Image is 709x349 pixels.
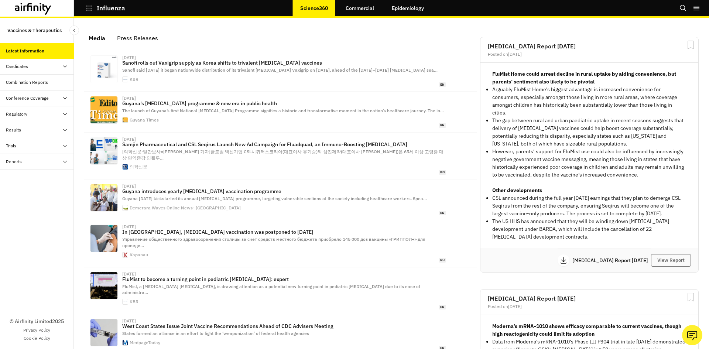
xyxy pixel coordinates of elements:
img: snslogo_20221202115004.jpg [123,299,128,304]
button: Close Sidebar [69,25,79,35]
a: [DATE]FluMist to become a turning point in pediatric [MEDICAL_DATA]: expertFluMist, a [MEDICAL_DA... [84,267,477,314]
svg: Bookmark Report [686,292,695,302]
img: 62eb9ecb05055432138436.jpg [90,225,117,252]
div: Posted on [DATE] [488,52,691,57]
button: Search [679,2,687,14]
div: Guyana Times [130,118,159,122]
div: Media [89,32,105,44]
p: Guyana introduces yearly [MEDICAL_DATA] vaccination programme [122,188,446,194]
span: en [439,305,446,309]
p: [MEDICAL_DATA] Report [DATE] [572,258,651,263]
div: Караван [130,253,148,257]
p: However, parents’ support for FluMist use could also be influenced by increasingly negative gover... [492,148,686,179]
p: Sanofi rolls out Vaxigrip supply as Korea shifts to trivalent [MEDICAL_DATA] vaccines [122,60,446,66]
p: Science360 [300,5,328,11]
div: [DATE] [122,272,136,276]
span: Guyana [DATE] kickstarted its annual [MEDICAL_DATA] programme, targeting vulnerable sections of t... [122,196,427,201]
img: favicon.ico [123,164,128,170]
p: In [GEOGRAPHIC_DATA], [MEDICAL_DATA] vaccination was postponed to [DATE] [122,229,446,235]
button: View Report [651,254,691,267]
img: favicon.ico [123,205,128,211]
div: [DATE] [122,96,136,100]
a: [DATE]Guyana’s [MEDICAL_DATA] programme & new era in public healthThe launch of Guyana’s first Na... [84,92,477,132]
span: Управление общественного здравоохранения столицы за счет средств местного бюджета приобрело 145 0... [122,236,425,248]
div: KBR [130,77,138,82]
span: ru [439,258,446,263]
a: [DATE]Sanofi rolls out Vaxigrip supply as Korea shifts to trivalent [MEDICAL_DATA] vaccinesSanofi... [84,51,477,92]
strong: Other developments [492,187,542,194]
img: favicon.svg [123,340,128,345]
span: States formed an alliance in an effort to fight the ‘weaponization’ of federal health agencies [122,331,309,336]
div: Regulatory [6,111,27,117]
p: CSL announced during the full year [DATE] earnings that they plan to demerge CSL Seqirus from the... [492,194,686,218]
div: Press Releases [117,32,158,44]
p: The US HHS has announced that they will be winding down [MEDICAL_DATA] development under BARDA, w... [492,218,686,241]
span: en [439,211,446,216]
p: Influenza [97,5,125,11]
span: The launch of Guyana’s first National [MEDICAL_DATA] Programme signifies a historic and transform... [122,108,444,113]
h2: [MEDICAL_DATA] Report [DATE] [488,295,691,301]
div: 의학신문 [130,165,147,169]
div: Demerara Waves Online News- [GEOGRAPHIC_DATA] [130,206,241,210]
p: Vaccines & Therapeutics [7,24,62,37]
span: en [439,123,446,128]
p: West Coast States Issue Joint Vaccine Recommendations Ahead of CDC Advisers Meeting [122,323,446,329]
div: [DATE] [122,55,136,60]
span: en [439,82,446,87]
div: Posted on [DATE] [488,304,691,309]
p: © Airfinity Limited 2025 [10,318,64,325]
div: Candidates [6,63,28,70]
p: FluMist to become a turning point in pediatric [MEDICAL_DATA]: expert [122,276,446,282]
img: faviconV2 [123,77,128,82]
img: 29061_30962_2033_v150.jpg [90,56,117,83]
a: [DATE]Guyana introduces yearly [MEDICAL_DATA] vaccination programmeGuyana [DATE] kickstarted its ... [84,179,477,220]
a: [DATE]Samjin Pharmaceutical and CSL Seqirus Launch New Ad Campaign for Fluadquad, an Immuno-Boost... [84,133,477,179]
img: favicon-karavan-300x300.png [123,252,128,257]
div: [DATE] [122,137,136,141]
button: Ask our analysts [682,325,702,345]
span: ko [439,170,446,175]
p: Guyana’s [MEDICAL_DATA] programme & new era in public health [122,100,446,106]
div: MedpageToday [130,341,160,345]
div: Conference Coverage [6,95,49,102]
span: Sanofi said [DATE] it began nationwide distribution of its trivalent [MEDICAL_DATA] Vaxigrip on [... [122,67,438,73]
a: Privacy Policy [23,327,50,333]
p: The gap between rural and urban paediatric uptake in recent seasons suggests that delivery of [ME... [492,117,686,148]
a: [DATE]In [GEOGRAPHIC_DATA], [MEDICAL_DATA] vaccination was postponed to [DATE]Управление обществе... [84,220,477,267]
div: Trials [6,143,16,149]
img: cropped-Times-logo-for-website.png [123,117,128,123]
a: Cookie Policy [24,335,50,342]
img: 2258057_292094_923_v150.jpg [90,137,117,164]
img: 29016_30909_4154_v150.jpg [90,272,117,299]
div: Latest Information [6,48,44,54]
strong: Moderna’s mRNA-1010 shows efficacy comparable to current vaccines, though high reactogenicity cou... [492,323,681,337]
div: Results [6,127,21,133]
span: FluMist, a [MEDICAL_DATA] [MEDICAL_DATA], is drawing attention as a potential new turning point i... [122,284,420,295]
img: Flu-Vaccine1.jpg [90,184,117,211]
div: Reports [6,158,22,165]
div: [DATE] [122,225,136,229]
button: Influenza [86,2,125,14]
strong: FluMist Home could arrest decline in rural uptake by aiding convenience, but parents’ sentiment a... [492,71,676,85]
p: Samjin Pharmaceutical and CSL Seqirus Launch New Ad Campaign for Fluadquad, an Immuno-Boosting [M... [122,141,446,147]
svg: Bookmark Report [686,40,695,49]
p: Arguably FluMist Home’s biggest advantage is increased convenience for consumers, especially amon... [492,86,686,117]
div: [DATE] [122,319,136,323]
h2: [MEDICAL_DATA] Report [DATE] [488,43,691,49]
div: KBR [130,300,138,304]
img: 117529.jpg [90,319,117,346]
div: Combination Reports [6,79,48,86]
span: [의학신문·일간보사=[PERSON_NAME] 기자]글로벌 백신기업 CSL시퀴러스코리아(대표이사 유기승)와 삼진제약(대표이사 [PERSON_NAME])은 65세 이상 고령층 대... [122,149,443,161]
img: website-header-Editorial.jpg [90,96,117,123]
div: [DATE] [122,184,136,188]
